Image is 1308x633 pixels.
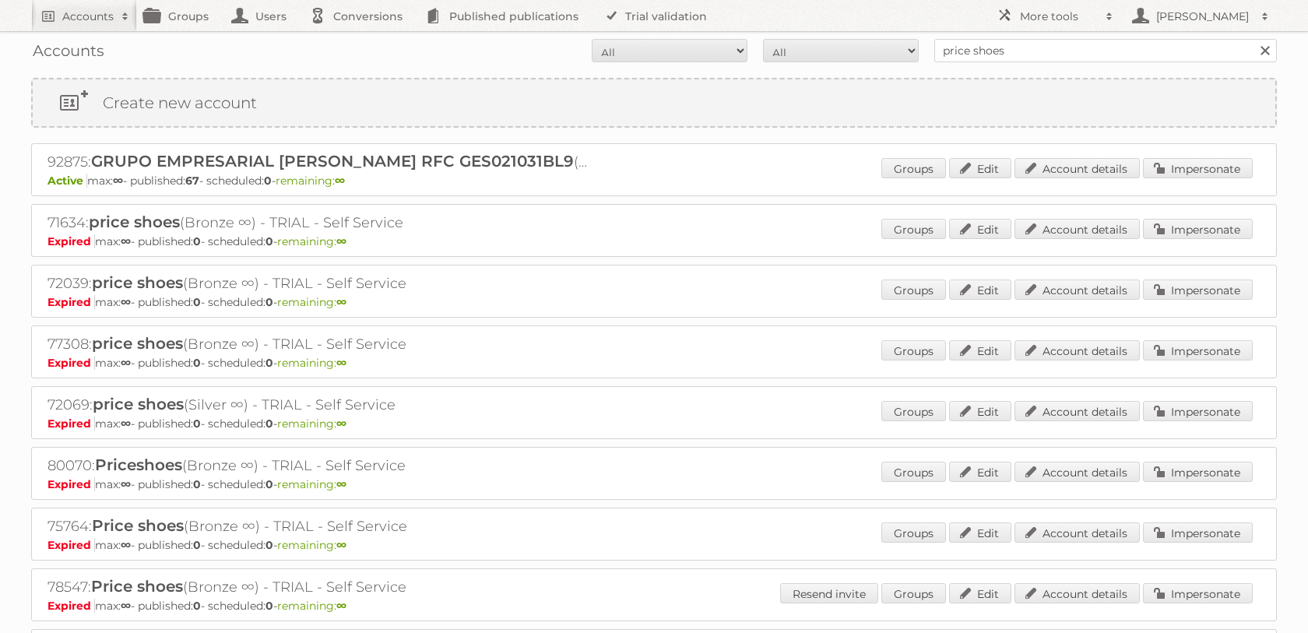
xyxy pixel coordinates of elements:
[949,522,1011,543] a: Edit
[33,79,1275,126] a: Create new account
[47,356,95,370] span: Expired
[1014,219,1140,239] a: Account details
[47,417,1261,431] p: max: - published: - scheduled: -
[89,213,180,231] span: price shoes
[1143,401,1253,421] a: Impersonate
[47,538,1261,552] p: max: - published: - scheduled: -
[93,395,184,413] span: price shoes
[881,340,946,360] a: Groups
[121,356,131,370] strong: ∞
[265,295,273,309] strong: 0
[47,174,87,188] span: Active
[949,219,1011,239] a: Edit
[336,417,346,431] strong: ∞
[881,401,946,421] a: Groups
[47,273,592,294] h2: 72039: (Bronze ∞) - TRIAL - Self Service
[47,516,592,536] h2: 75764: (Bronze ∞) - TRIAL - Self Service
[47,577,592,597] h2: 78547: (Bronze ∞) - TRIAL - Self Service
[92,273,183,292] span: price shoes
[1143,522,1253,543] a: Impersonate
[881,583,946,603] a: Groups
[881,462,946,482] a: Groups
[1014,583,1140,603] a: Account details
[193,538,201,552] strong: 0
[47,295,1261,309] p: max: - published: - scheduled: -
[265,538,273,552] strong: 0
[277,477,346,491] span: remaining:
[1143,219,1253,239] a: Impersonate
[47,334,592,354] h2: 77308: (Bronze ∞) - TRIAL - Self Service
[1143,462,1253,482] a: Impersonate
[121,599,131,613] strong: ∞
[277,538,346,552] span: remaining:
[265,234,273,248] strong: 0
[121,417,131,431] strong: ∞
[277,295,346,309] span: remaining:
[47,234,95,248] span: Expired
[47,538,95,552] span: Expired
[1014,522,1140,543] a: Account details
[949,280,1011,300] a: Edit
[1143,280,1253,300] a: Impersonate
[336,356,346,370] strong: ∞
[47,417,95,431] span: Expired
[949,340,1011,360] a: Edit
[1014,462,1140,482] a: Account details
[881,219,946,239] a: Groups
[1014,280,1140,300] a: Account details
[121,477,131,491] strong: ∞
[121,295,131,309] strong: ∞
[780,583,878,603] a: Resend invite
[121,234,131,248] strong: ∞
[336,295,346,309] strong: ∞
[1152,9,1253,24] h2: [PERSON_NAME]
[121,538,131,552] strong: ∞
[47,174,1261,188] p: max: - published: - scheduled: -
[276,174,345,188] span: remaining:
[47,234,1261,248] p: max: - published: - scheduled: -
[47,395,592,415] h2: 72069: (Silver ∞) - TRIAL - Self Service
[1014,401,1140,421] a: Account details
[336,599,346,613] strong: ∞
[62,9,114,24] h2: Accounts
[949,158,1011,178] a: Edit
[47,477,1261,491] p: max: - published: - scheduled: -
[193,599,201,613] strong: 0
[92,516,184,535] span: Price shoes
[881,522,946,543] a: Groups
[949,583,1011,603] a: Edit
[949,401,1011,421] a: Edit
[277,356,346,370] span: remaining:
[265,477,273,491] strong: 0
[47,599,1261,613] p: max: - published: - scheduled: -
[1014,158,1140,178] a: Account details
[336,477,346,491] strong: ∞
[47,152,592,172] h2: 92875: (Enterprise ∞) - TRIAL
[91,577,183,596] span: Price shoes
[264,174,272,188] strong: 0
[47,213,592,233] h2: 71634: (Bronze ∞) - TRIAL - Self Service
[193,417,201,431] strong: 0
[336,538,346,552] strong: ∞
[1143,158,1253,178] a: Impersonate
[47,455,592,476] h2: 80070: (Bronze ∞) - TRIAL - Self Service
[881,158,946,178] a: Groups
[47,295,95,309] span: Expired
[265,599,273,613] strong: 0
[336,234,346,248] strong: ∞
[47,356,1261,370] p: max: - published: - scheduled: -
[92,334,183,353] span: price shoes
[1014,340,1140,360] a: Account details
[881,280,946,300] a: Groups
[949,462,1011,482] a: Edit
[1143,340,1253,360] a: Impersonate
[277,234,346,248] span: remaining:
[277,417,346,431] span: remaining:
[193,477,201,491] strong: 0
[1143,583,1253,603] a: Impersonate
[95,455,182,474] span: Priceshoes
[193,234,201,248] strong: 0
[277,599,346,613] span: remaining:
[47,477,95,491] span: Expired
[91,152,574,171] span: GRUPO EMPRESARIAL [PERSON_NAME] RFC GES021031BL9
